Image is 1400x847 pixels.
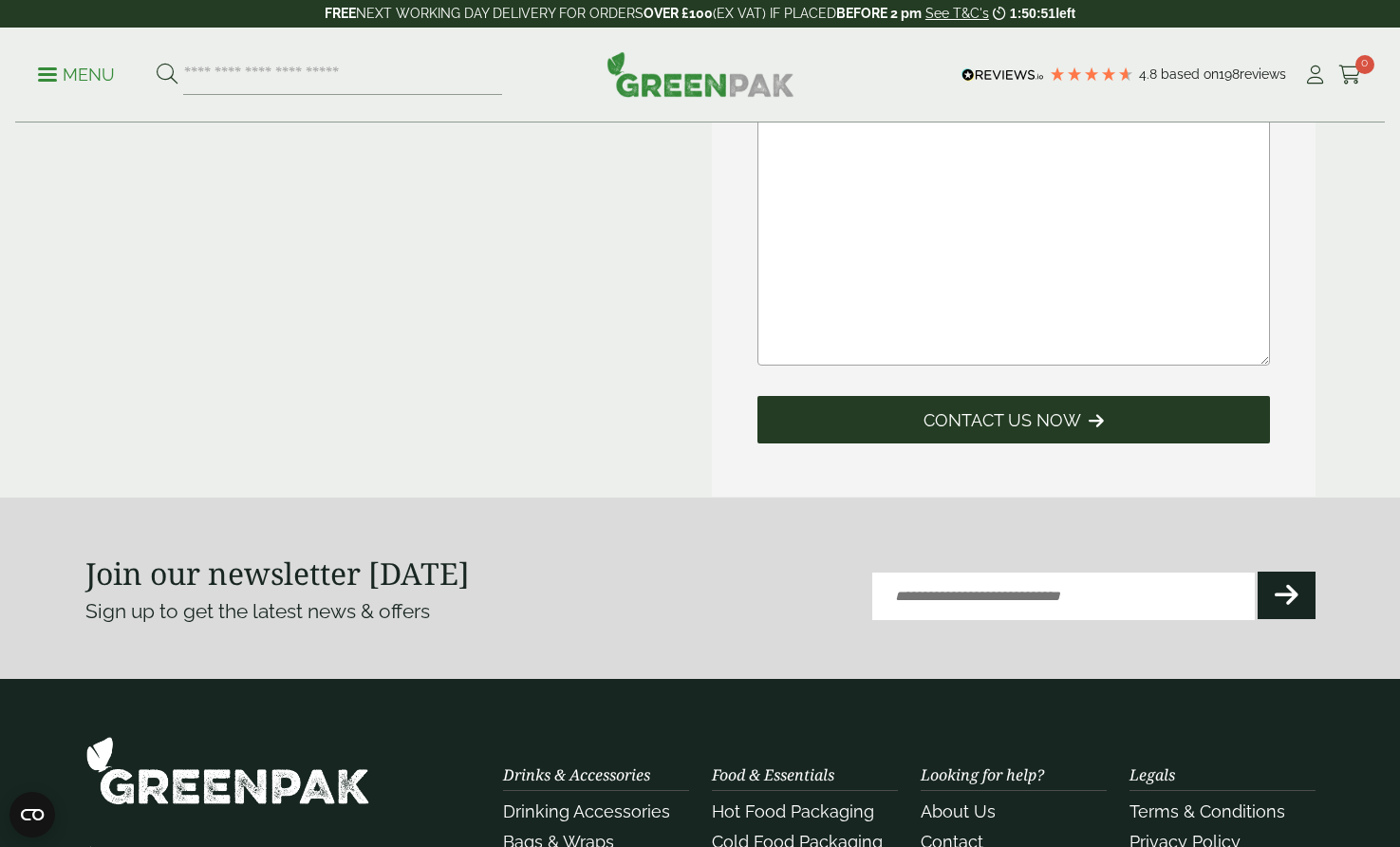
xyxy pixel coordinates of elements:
span: 1:50:51 [1010,6,1055,21]
span: Contact Us Now [924,410,1081,431]
a: Terms & Conditions [1129,801,1285,821]
strong: OVER £100 [644,6,713,21]
p: Menu [38,64,115,86]
p: Sign up to get the latest news & offers [85,596,639,627]
i: My Account [1303,66,1327,85]
i: Cart [1338,66,1362,85]
span: left [1055,6,1075,21]
a: Drinking Accessories [503,801,670,821]
img: GreenPak Supplies [85,736,370,805]
a: Hot Food Packaging [712,801,874,821]
div: 4.79 Stars [1049,66,1134,83]
a: Menu [38,64,115,83]
span: 0 [1355,55,1374,74]
a: About Us [921,801,996,821]
a: 0 [1338,61,1362,89]
span: Based on [1161,66,1219,82]
img: REVIEWS.io [961,68,1044,82]
img: GreenPak Supplies [607,51,794,97]
strong: Join our newsletter [DATE] [85,553,470,593]
span: 4.8 [1139,66,1161,82]
button: Contact Us Now [757,396,1270,443]
strong: FREE [325,6,356,21]
span: 198 [1219,66,1240,82]
a: See T&C's [925,6,989,21]
button: Open CMP widget [9,792,55,838]
strong: BEFORE 2 pm [836,6,922,21]
span: reviews [1240,66,1286,82]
